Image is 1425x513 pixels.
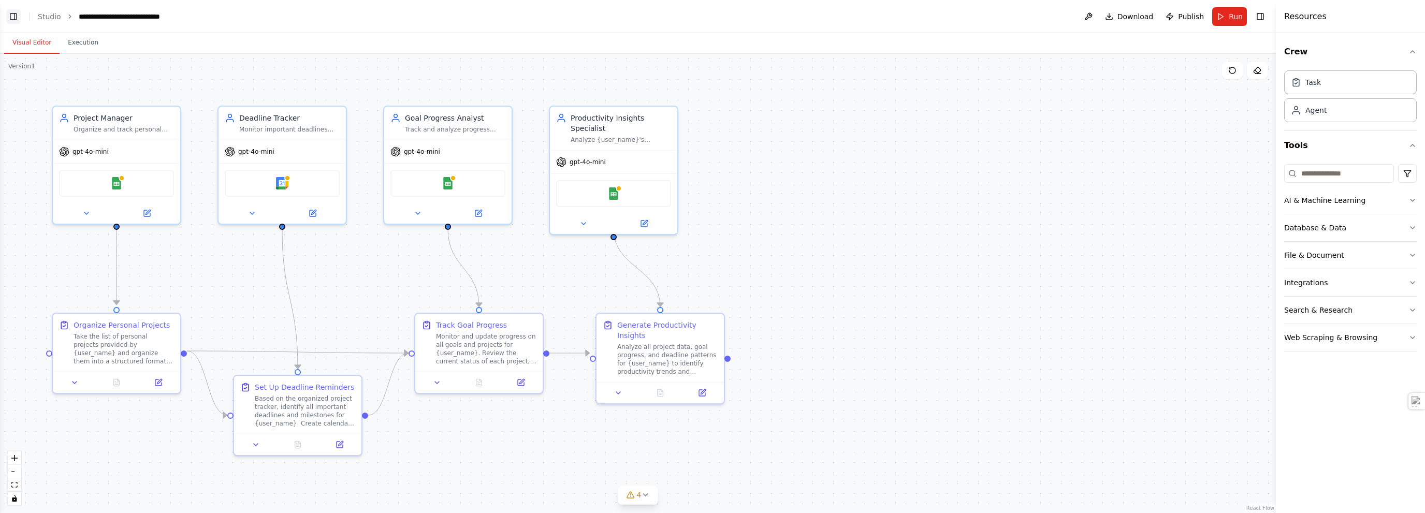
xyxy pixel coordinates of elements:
div: AI & Machine Learning [1284,195,1365,206]
span: gpt-4o-mini [238,148,274,156]
button: Web Scraping & Browsing [1284,324,1417,351]
button: zoom out [8,465,21,478]
img: Google Sheets [442,177,454,189]
button: File & Document [1284,242,1417,269]
div: Track Goal Progress [436,320,507,330]
g: Edge from d48f3db3-44c8-4874-bd18-721b80c3366c to 46db4d04-e950-4609-b523-24c839536c21 [549,348,589,358]
span: Run [1229,11,1243,22]
div: Organize Personal ProjectsTake the list of personal projects provided by {user_name} and organize... [52,313,181,394]
h4: Resources [1284,10,1327,23]
button: Run [1212,7,1247,26]
div: Set Up Deadline Reminders [255,382,354,392]
div: Analyze {user_name}'s productivity patterns, identify peak performance times, spot potential inef... [571,136,671,144]
button: Publish [1161,7,1208,26]
div: Goal Progress Analyst [405,113,505,123]
button: AI & Machine Learning [1284,187,1417,214]
div: Monitor important deadlines and milestones for {user_name}, create timely reminders, and ensure n... [239,125,340,134]
div: Goal Progress AnalystTrack and analyze progress toward {user_name}'s personal and professional go... [383,106,513,225]
nav: breadcrumb [38,11,179,22]
button: Open in side panel [283,207,342,219]
div: Organize and track personal projects for {user_name}, breaking them down into manageable tasks, s... [74,125,174,134]
button: Crew [1284,37,1417,66]
g: Edge from 5bc8726d-4f3b-4fe9-b866-ba64f6d9c6e7 to a4721197-7a41-4219-88eb-b6f4ea829fef [187,346,227,420]
div: Take the list of personal projects provided by {user_name} and organize them into a structured fo... [74,332,174,365]
g: Edge from 21b7c114-262b-4956-a91c-bc8baa8cbe0e to a4721197-7a41-4219-88eb-b6f4ea829fef [277,229,303,369]
div: Tools [1284,160,1417,360]
button: Download [1101,7,1158,26]
g: Edge from a4721197-7a41-4219-88eb-b6f4ea829fef to d48f3db3-44c8-4874-bd18-721b80c3366c [368,348,408,420]
button: Open in side panel [503,376,539,389]
g: Edge from 257b86b3-9d9f-41c7-9087-6f6741eee24f to 5bc8726d-4f3b-4fe9-b866-ba64f6d9c6e7 [111,229,122,304]
div: Generate Productivity InsightsAnalyze all project data, goal progress, and deadline patterns for ... [595,313,725,404]
button: Show left sidebar [6,9,21,24]
button: Tools [1284,131,1417,160]
div: Track Goal ProgressMonitor and update progress on all goals and projects for {user_name}. Review ... [414,313,544,394]
div: Monitor and update progress on all goals and projects for {user_name}. Review the current status ... [436,332,536,365]
div: Track and analyze progress toward {user_name}'s personal and professional goals, providing regula... [405,125,505,134]
div: Agent [1305,105,1327,115]
div: Set Up Deadline RemindersBased on the organized project tracker, identify all important deadlines... [233,375,362,456]
div: Deadline Tracker [239,113,340,123]
span: gpt-4o-mini [570,158,606,166]
div: Task [1305,77,1321,87]
button: Execution [60,32,107,54]
div: Search & Research [1284,305,1353,315]
div: Web Scraping & Browsing [1284,332,1377,343]
button: Visual Editor [4,32,60,54]
button: Database & Data [1284,214,1417,241]
button: Open in side panel [449,207,507,219]
div: React Flow controls [8,451,21,505]
a: Studio [38,12,61,21]
img: Google Sheets [607,187,620,200]
g: Edge from abfa45b5-375d-4b15-a2c5-223cf793cd98 to 46db4d04-e950-4609-b523-24c839536c21 [608,229,665,306]
div: Project Manager [74,113,174,123]
button: Hide right sidebar [1253,9,1268,24]
g: Edge from 5bc8726d-4f3b-4fe9-b866-ba64f6d9c6e7 to d48f3db3-44c8-4874-bd18-721b80c3366c [187,346,408,358]
button: Search & Research [1284,297,1417,324]
button: Integrations [1284,269,1417,296]
img: Google Calendar [276,177,288,189]
button: Open in side panel [684,387,720,399]
div: Database & Data [1284,223,1346,233]
div: Project ManagerOrganize and track personal projects for {user_name}, breaking them down into mana... [52,106,181,225]
button: 4 [618,486,658,505]
button: Open in side panel [322,438,357,451]
button: No output available [457,376,501,389]
img: Google Sheets [110,177,123,189]
button: Open in side panel [615,217,673,230]
span: gpt-4o-mini [72,148,109,156]
button: zoom in [8,451,21,465]
button: fit view [8,478,21,492]
a: React Flow attribution [1246,505,1274,511]
div: Productivity Insights Specialist [571,113,671,134]
div: File & Document [1284,250,1344,260]
div: Version 1 [8,62,35,70]
g: Edge from 976124a1-4ac1-490b-afaa-de7c8caa0993 to d48f3db3-44c8-4874-bd18-721b80c3366c [443,229,484,306]
span: gpt-4o-mini [404,148,440,156]
span: Download [1117,11,1154,22]
div: Generate Productivity Insights [617,320,718,341]
div: Based on the organized project tracker, identify all important deadlines and milestones for {user... [255,394,355,428]
div: Organize Personal Projects [74,320,170,330]
button: No output available [276,438,320,451]
div: Integrations [1284,277,1328,288]
button: Open in side panel [140,376,176,389]
span: 4 [637,490,642,500]
div: Productivity Insights SpecialistAnalyze {user_name}'s productivity patterns, identify peak perfor... [549,106,678,235]
button: Open in side panel [118,207,176,219]
button: toggle interactivity [8,492,21,505]
div: Deadline TrackerMonitor important deadlines and milestones for {user_name}, create timely reminde... [217,106,347,225]
span: Publish [1178,11,1204,22]
button: No output available [95,376,139,389]
div: Crew [1284,66,1417,130]
button: No output available [638,387,682,399]
div: Analyze all project data, goal progress, and deadline patterns for {user_name} to identify produc... [617,343,718,376]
